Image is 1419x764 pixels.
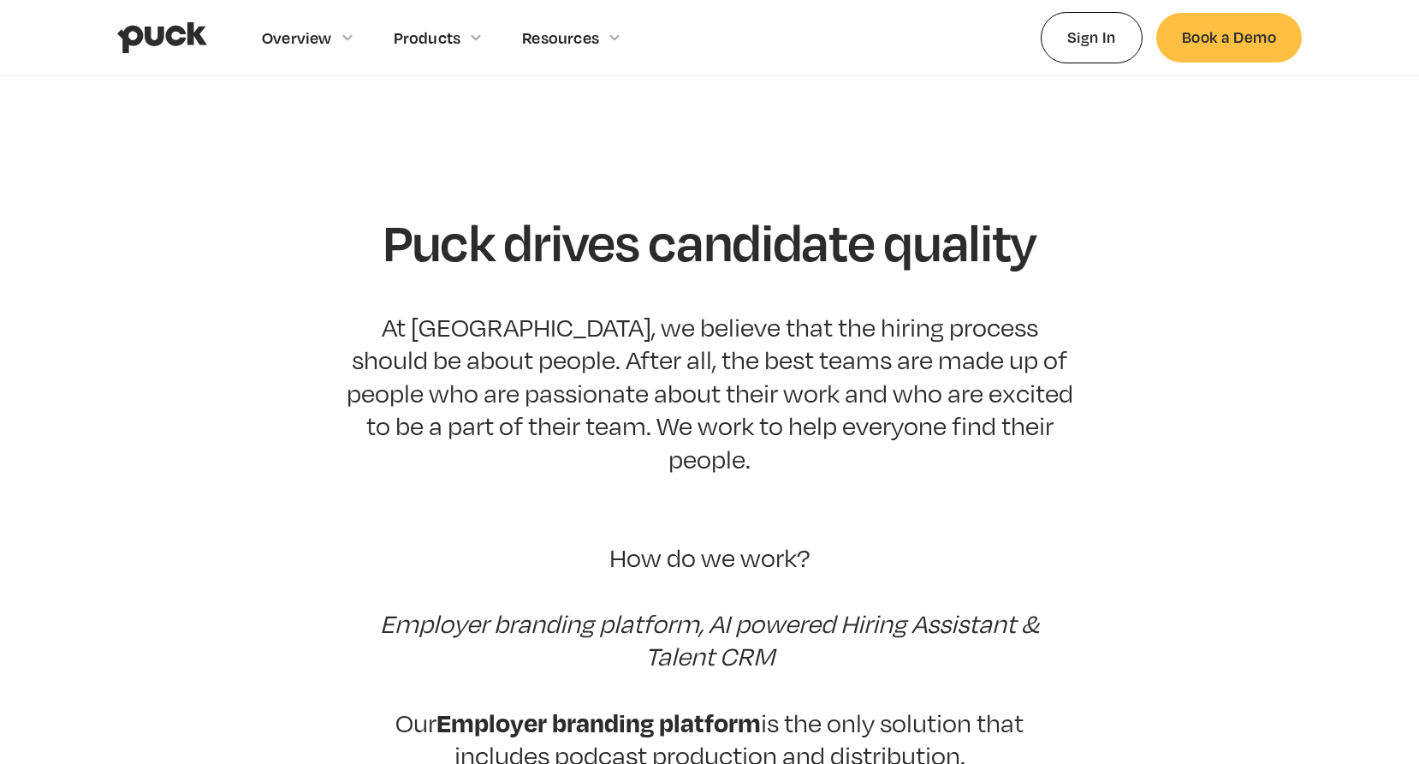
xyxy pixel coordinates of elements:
[380,608,1039,671] em: Employer branding platform, AI powered Hiring Assistant & Talent CRM
[394,28,461,47] div: Products
[1041,12,1143,63] a: Sign In
[383,213,1036,270] h1: Puck drives candidate quality
[522,28,599,47] div: Resources
[436,704,761,739] strong: Employer branding platform
[1156,13,1302,62] a: Book a Demo
[262,28,332,47] div: Overview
